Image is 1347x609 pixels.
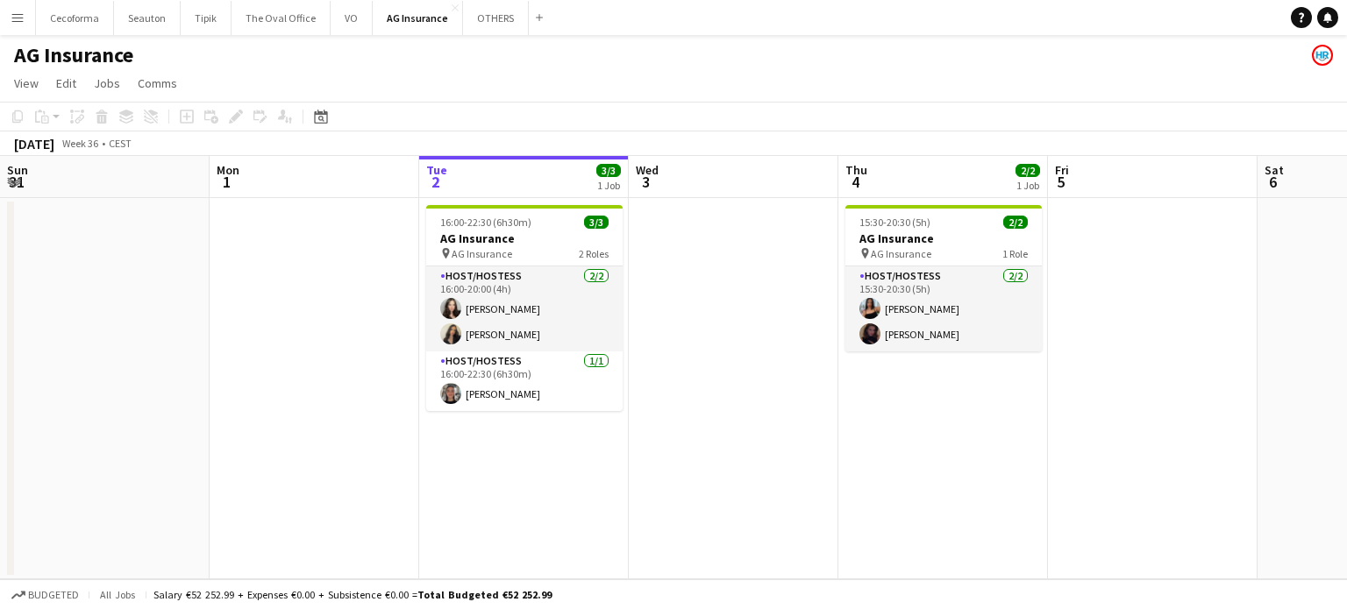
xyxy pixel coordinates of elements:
[1002,247,1028,260] span: 1 Role
[138,75,177,91] span: Comms
[845,266,1042,351] app-card-role: Host/Hostess2/215:30-20:30 (5h)[PERSON_NAME][PERSON_NAME]
[426,205,623,411] app-job-card: 16:00-22:30 (6h30m)3/3AG Insurance AG Insurance2 RolesHost/Hostess2/216:00-20:00 (4h)[PERSON_NAME...
[596,164,621,177] span: 3/3
[7,72,46,95] a: View
[14,42,133,68] h1: AG Insurance
[56,75,76,91] span: Edit
[87,72,127,95] a: Jobs
[94,75,120,91] span: Jobs
[9,585,82,605] button: Budgeted
[417,588,552,601] span: Total Budgeted €52 252.99
[109,137,132,150] div: CEST
[373,1,463,35] button: AG Insurance
[845,230,1042,246] h3: AG Insurance
[14,135,54,152] div: [DATE]
[232,1,331,35] button: The Oval Office
[1055,162,1069,178] span: Fri
[331,1,373,35] button: VO
[440,216,531,229] span: 16:00-22:30 (6h30m)
[463,1,529,35] button: OTHERS
[49,72,83,95] a: Edit
[845,162,867,178] span: Thu
[181,1,232,35] button: Tipik
[597,179,620,192] div: 1 Job
[636,162,659,178] span: Wed
[584,216,609,229] span: 3/3
[4,172,28,192] span: 31
[1003,216,1028,229] span: 2/2
[214,172,239,192] span: 1
[843,172,867,192] span: 4
[426,266,623,351] app-card-role: Host/Hostess2/216:00-20:00 (4h)[PERSON_NAME][PERSON_NAME]
[426,351,623,411] app-card-role: Host/Hostess1/116:00-22:30 (6h30m)[PERSON_NAME]
[1052,172,1069,192] span: 5
[7,162,28,178] span: Sun
[452,247,512,260] span: AG Insurance
[96,588,139,601] span: All jobs
[426,162,447,178] span: Tue
[859,216,930,229] span: 15:30-20:30 (5h)
[1016,164,1040,177] span: 2/2
[633,172,659,192] span: 3
[1265,162,1284,178] span: Sat
[424,172,447,192] span: 2
[871,247,931,260] span: AG Insurance
[1016,179,1039,192] div: 1 Job
[1262,172,1284,192] span: 6
[14,75,39,91] span: View
[58,137,102,150] span: Week 36
[28,589,79,601] span: Budgeted
[1312,45,1333,66] app-user-avatar: HR Team
[153,588,552,601] div: Salary €52 252.99 + Expenses €0.00 + Subsistence €0.00 =
[131,72,184,95] a: Comms
[579,247,609,260] span: 2 Roles
[114,1,181,35] button: Seauton
[845,205,1042,351] app-job-card: 15:30-20:30 (5h)2/2AG Insurance AG Insurance1 RoleHost/Hostess2/215:30-20:30 (5h)[PERSON_NAME][PE...
[36,1,114,35] button: Cecoforma
[217,162,239,178] span: Mon
[426,230,623,246] h3: AG Insurance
